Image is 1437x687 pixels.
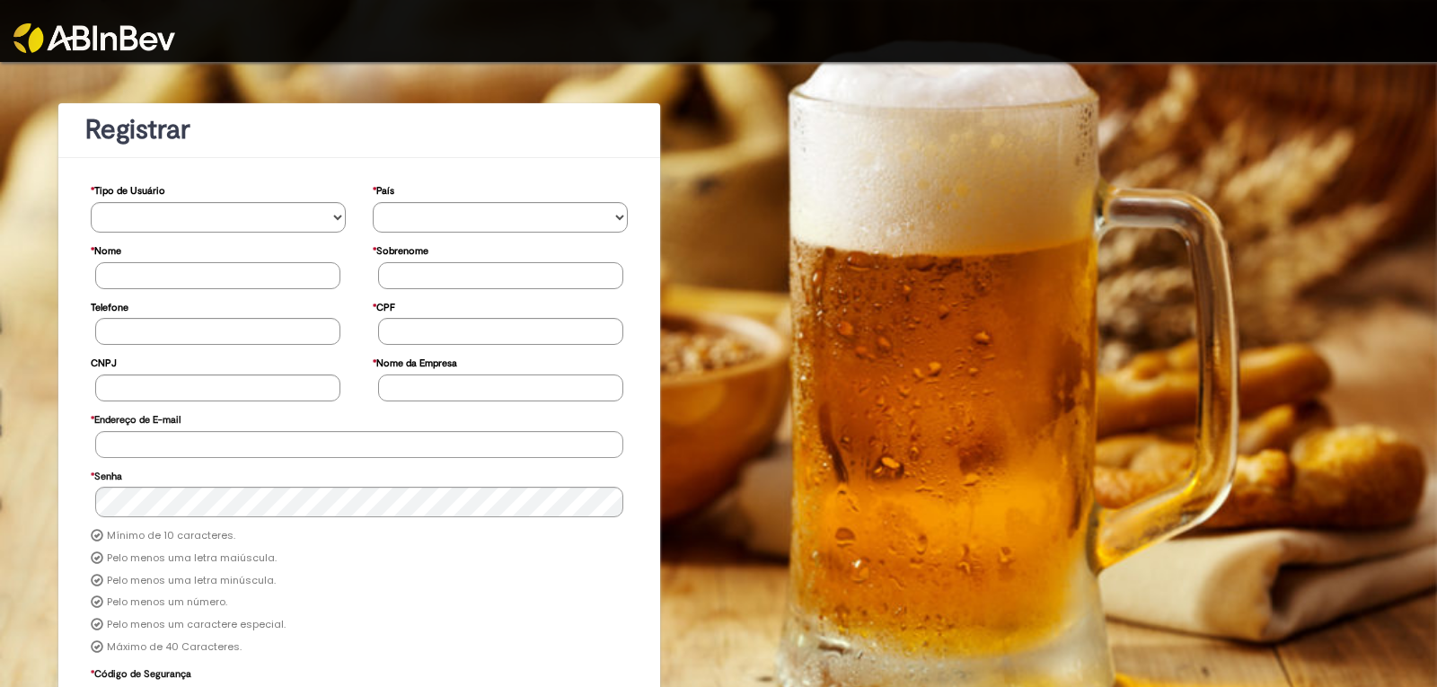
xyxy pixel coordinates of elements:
[91,293,128,319] label: Telefone
[373,176,394,202] label: País
[91,236,121,262] label: Nome
[91,348,117,374] label: CNPJ
[91,176,165,202] label: Tipo de Usuário
[373,348,457,374] label: Nome da Empresa
[91,659,191,685] label: Código de Segurança
[107,551,277,566] label: Pelo menos uma letra maiúscula.
[107,640,242,655] label: Máximo de 40 Caracteres.
[91,462,122,488] label: Senha
[13,23,175,53] img: ABInbev-white.png
[107,574,276,588] label: Pelo menos uma letra minúscula.
[373,236,428,262] label: Sobrenome
[85,115,633,145] h1: Registrar
[107,529,235,543] label: Mínimo de 10 caracteres.
[107,618,286,632] label: Pelo menos um caractere especial.
[373,293,395,319] label: CPF
[107,595,227,610] label: Pelo menos um número.
[91,405,181,431] label: Endereço de E-mail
